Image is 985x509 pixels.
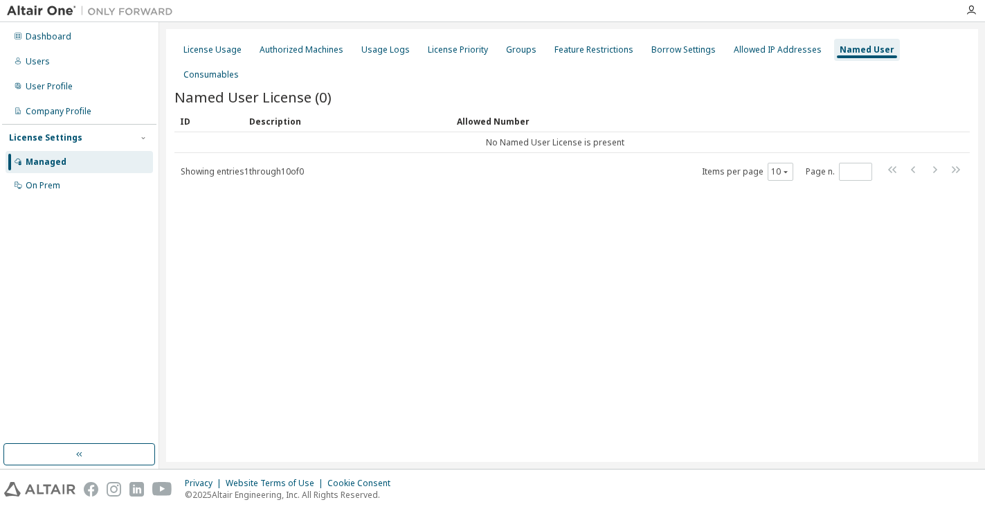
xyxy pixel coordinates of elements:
[428,44,488,55] div: License Priority
[651,44,716,55] div: Borrow Settings
[734,44,822,55] div: Allowed IP Addresses
[185,489,399,501] p: © 2025 Altair Engineering, Inc. All Rights Reserved.
[174,87,332,107] span: Named User License (0)
[260,44,343,55] div: Authorized Machines
[26,31,71,42] div: Dashboard
[129,482,144,497] img: linkedin.svg
[554,44,633,55] div: Feature Restrictions
[185,478,226,489] div: Privacy
[702,163,793,181] span: Items per page
[771,166,790,177] button: 10
[506,44,536,55] div: Groups
[152,482,172,497] img: youtube.svg
[181,166,304,177] span: Showing entries 1 through 10 of 0
[26,157,66,168] div: Managed
[84,482,98,497] img: facebook.svg
[26,180,60,191] div: On Prem
[249,110,446,132] div: Description
[26,81,73,92] div: User Profile
[183,44,242,55] div: License Usage
[327,478,399,489] div: Cookie Consent
[9,132,82,143] div: License Settings
[183,69,239,80] div: Consumables
[26,56,50,67] div: Users
[361,44,410,55] div: Usage Logs
[4,482,75,497] img: altair_logo.svg
[457,110,931,132] div: Allowed Number
[107,482,121,497] img: instagram.svg
[26,106,91,117] div: Company Profile
[7,4,180,18] img: Altair One
[840,44,894,55] div: Named User
[806,163,872,181] span: Page n.
[174,132,937,153] td: No Named User License is present
[226,478,327,489] div: Website Terms of Use
[180,110,238,132] div: ID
